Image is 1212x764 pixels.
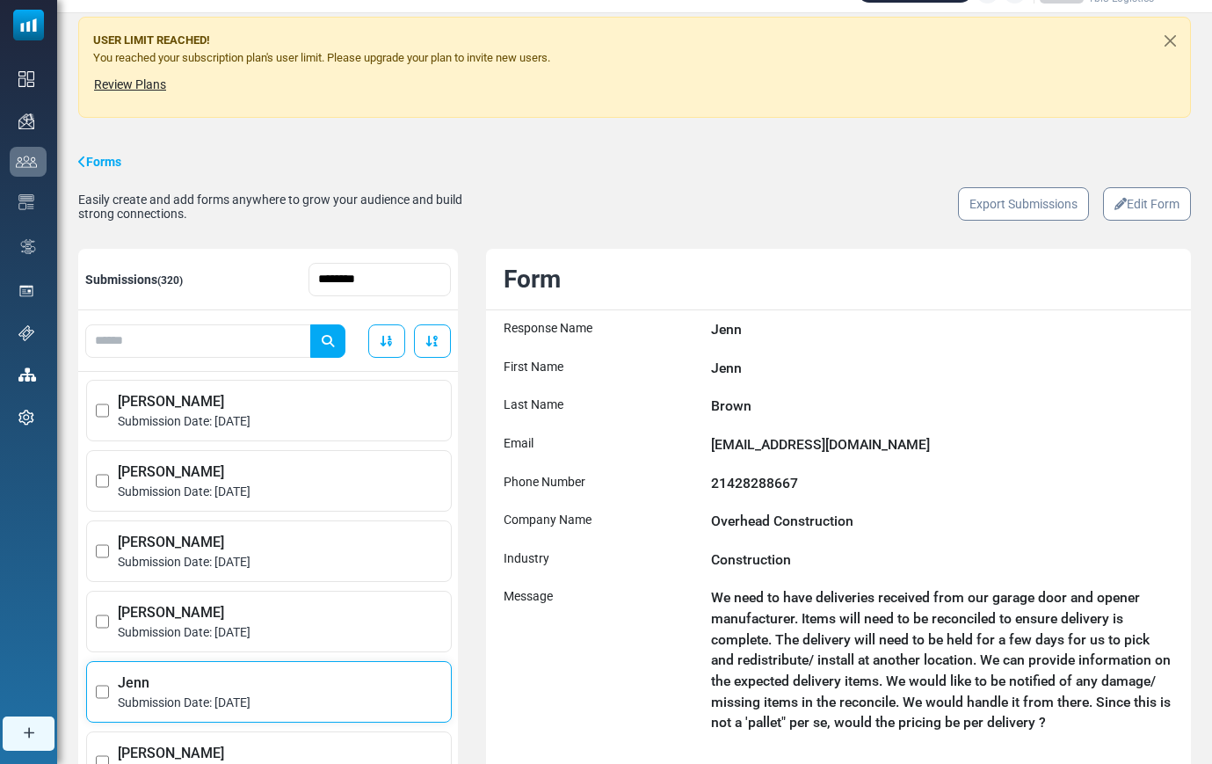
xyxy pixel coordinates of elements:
[711,396,1173,417] div: Brown
[504,473,702,494] div: Phone Number
[18,71,34,87] img: dashboard-icon.svg
[711,587,1173,732] div: We need to have deliveries received from our garage door and opener manufacturer. Items will need...
[504,549,702,571] div: Industry
[78,193,475,221] div: Easily create and add forms anywhere to grow your audience and build strong connections.
[118,532,442,553] span: [PERSON_NAME]
[1150,18,1190,64] button: Close
[93,49,1148,67] p: You reached your subscription plan's user limit. Please upgrade your plan to invite new users.
[711,358,1173,379] div: Jenn
[118,462,442,483] span: [PERSON_NAME]
[504,511,702,532] div: Company Name
[118,743,442,764] span: [PERSON_NAME]
[118,673,442,694] span: Jenn
[18,283,34,299] img: landing_pages.svg
[711,511,1173,532] div: Overhead Construction
[18,325,34,341] img: support-icon.svg
[504,434,702,455] div: Email
[18,113,34,129] img: campaigns-icon.png
[958,187,1089,221] a: Export Submissions
[711,434,1173,455] div: [EMAIL_ADDRESS][DOMAIN_NAME]
[118,694,442,712] span: Submission Date: [DATE]
[13,10,44,40] img: mailsoftly_icon_blue_white.svg
[711,549,1173,571] div: Construction
[118,483,442,501] span: Submission Date: [DATE]
[93,33,210,47] strong: USER LIMIT REACHED!
[504,396,702,417] div: Last Name
[504,358,702,379] div: First Name
[78,153,121,171] a: Forms
[18,410,34,426] img: settings-icon.svg
[85,273,183,287] span: Submissions
[16,156,37,168] img: contacts-icon.svg
[495,261,1182,298] div: Form
[711,473,1173,494] div: 21428288667
[93,73,167,96] a: Review Plans
[118,553,442,571] span: Submission Date: [DATE]
[118,412,442,431] span: Submission Date: [DATE]
[118,391,442,412] span: [PERSON_NAME]
[118,602,442,623] span: [PERSON_NAME]
[711,319,1173,340] div: Jenn
[504,587,702,732] div: Message
[118,623,442,642] span: Submission Date: [DATE]
[18,236,38,257] img: workflow.svg
[157,274,183,287] span: (320)
[18,194,34,210] img: email-templates-icon.svg
[1103,187,1191,221] a: Edit Form
[504,319,702,340] div: Response Name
